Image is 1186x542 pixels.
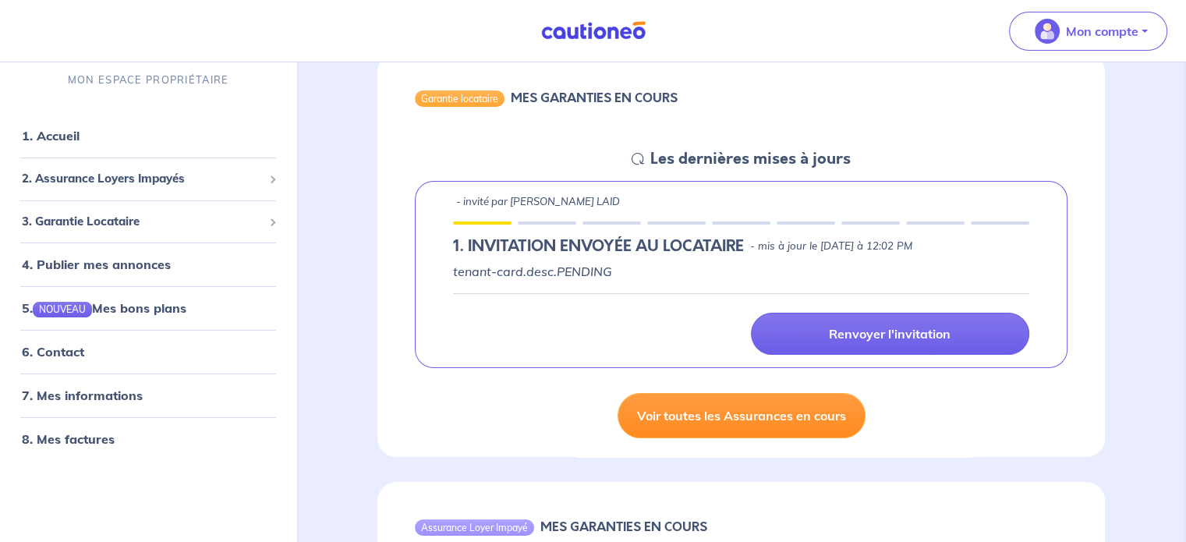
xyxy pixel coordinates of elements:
div: 4. Publier mes annonces [6,250,290,281]
a: Renvoyer l'invitation [751,313,1029,355]
p: MON ESPACE PROPRIÉTAIRE [68,73,228,88]
h6: MES GARANTIES EN COURS [511,90,678,105]
h5: Les dernières mises à jours [650,150,851,168]
p: - invité par [PERSON_NAME] LAID [456,194,620,210]
div: state: PENDING, Context: IN-LANDLORD [453,237,1029,256]
div: 2. Assurance Loyers Impayés [6,165,290,195]
div: Assurance Loyer Impayé [415,519,534,535]
a: 7. Mes informations [22,388,143,404]
span: 3. Garantie Locataire [22,213,263,231]
a: 4. Publier mes annonces [22,257,171,273]
button: illu_account_valid_menu.svgMon compte [1009,12,1167,51]
img: Cautioneo [535,21,652,41]
div: 1. Accueil [6,121,290,152]
div: Garantie locataire [415,90,504,106]
h6: MES GARANTIES EN COURS [540,519,707,534]
a: 5.NOUVEAUMes bons plans [22,301,186,317]
p: Mon compte [1066,22,1138,41]
div: 8. Mes factures [6,424,290,455]
span: 2. Assurance Loyers Impayés [22,171,263,189]
div: 7. Mes informations [6,381,290,412]
a: 6. Contact [22,345,84,360]
p: - mis à jour le [DATE] à 12:02 PM [750,239,912,254]
a: 1. Accueil [22,129,80,144]
img: illu_account_valid_menu.svg [1035,19,1060,44]
a: 8. Mes factures [22,432,115,448]
div: 6. Contact [6,337,290,368]
a: Voir toutes les Assurances en cours [618,393,866,438]
h5: 1.︎ INVITATION ENVOYÉE AU LOCATAIRE [453,237,744,256]
div: 3. Garantie Locataire [6,207,290,237]
p: Renvoyer l'invitation [829,326,951,342]
div: 5.NOUVEAUMes bons plans [6,293,290,324]
p: tenant-card.desc.PENDING [453,262,1029,281]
